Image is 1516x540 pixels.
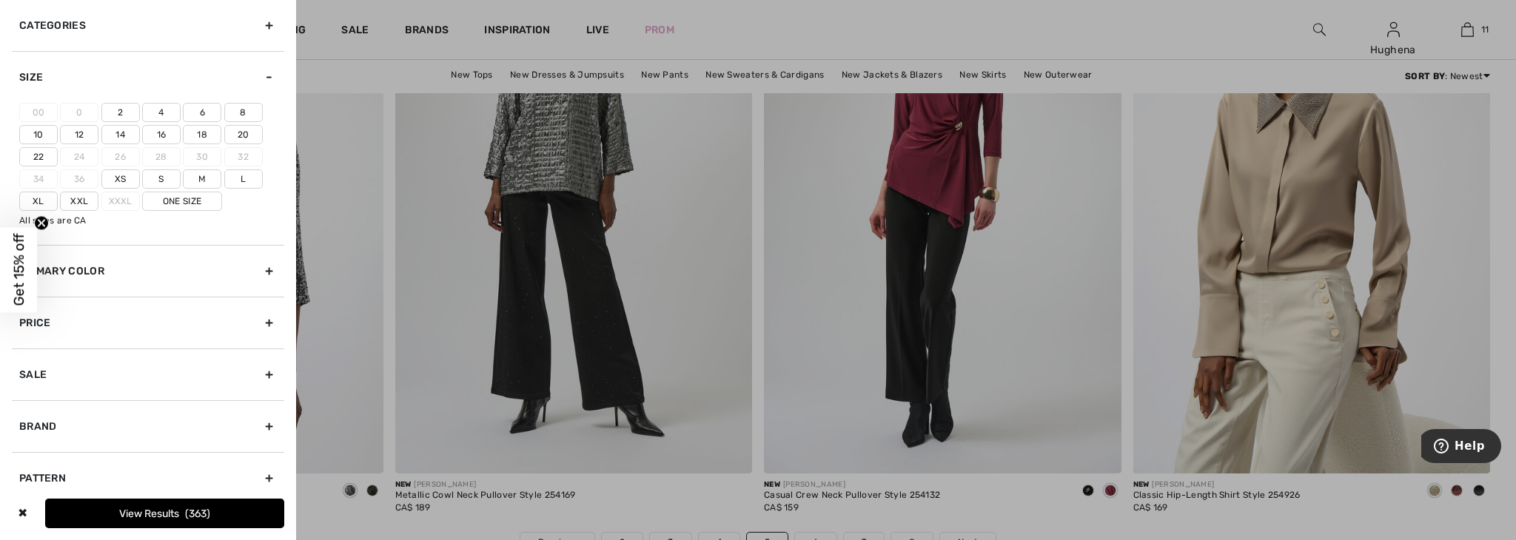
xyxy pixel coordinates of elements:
[12,348,284,400] div: Sale
[224,125,263,144] label: 20
[185,507,210,520] span: 363
[142,125,181,144] label: 16
[101,192,140,211] label: Xxxl
[19,192,58,211] label: Xl
[101,147,140,166] label: 26
[142,147,181,166] label: 28
[183,125,221,144] label: 18
[19,169,58,189] label: 34
[12,297,284,348] div: Price
[142,103,181,122] label: 4
[101,103,140,122] label: 2
[101,169,140,189] label: Xs
[60,169,98,189] label: 36
[224,169,263,189] label: L
[19,103,58,122] label: 00
[12,499,33,528] div: ✖
[142,192,222,211] label: One Size
[10,234,27,306] span: Get 15% off
[224,103,263,122] label: 8
[45,499,284,528] button: View Results363
[19,214,284,227] div: All sizes are CA
[12,245,284,297] div: Primary Color
[183,147,221,166] label: 30
[12,400,284,452] div: Brand
[183,169,221,189] label: M
[19,147,58,166] label: 22
[19,125,58,144] label: 10
[60,125,98,144] label: 12
[12,452,284,504] div: Pattern
[1421,429,1501,466] iframe: Opens a widget where you can find more information
[142,169,181,189] label: S
[34,216,49,231] button: Close teaser
[60,192,98,211] label: Xxl
[183,103,221,122] label: 6
[101,125,140,144] label: 14
[60,103,98,122] label: 0
[224,147,263,166] label: 32
[60,147,98,166] label: 24
[12,51,284,103] div: Size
